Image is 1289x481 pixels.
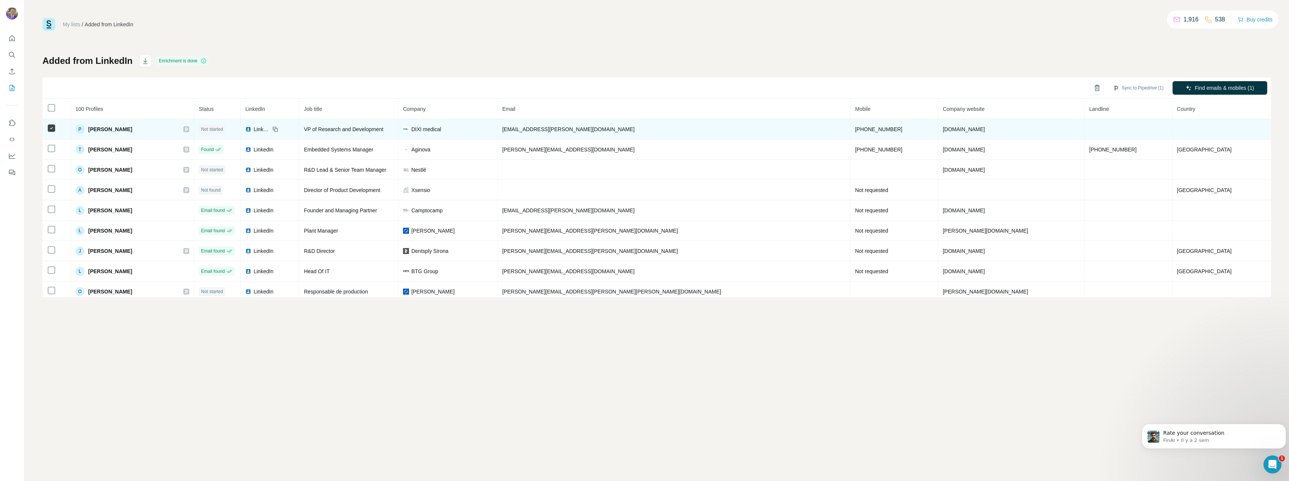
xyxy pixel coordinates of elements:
[88,288,132,295] span: [PERSON_NAME]
[245,187,251,193] img: LinkedIn logo
[1183,15,1198,24] p: 1,916
[403,289,409,295] img: company-logo
[411,247,448,255] span: Dentsply Sirona
[411,288,454,295] span: [PERSON_NAME]
[855,248,888,254] span: Not requested
[1238,14,1272,25] button: Buy credits
[201,166,223,173] span: Not started
[254,166,273,174] span: LinkedIn
[245,268,251,274] img: LinkedIn logo
[75,145,85,154] div: T
[943,248,985,254] span: [DOMAIN_NAME]
[88,247,132,255] span: [PERSON_NAME]
[403,268,409,274] img: company-logo
[1173,81,1267,95] button: Find emails & mobiles (1)
[855,268,888,274] span: Not requested
[88,146,132,153] span: [PERSON_NAME]
[411,126,441,133] span: DIXI medical
[411,207,442,214] span: Camptocamp
[855,228,888,234] span: Not requested
[943,228,1028,234] span: [PERSON_NAME][DOMAIN_NAME]
[411,227,454,234] span: [PERSON_NAME]
[245,126,251,132] img: LinkedIn logo
[75,165,85,174] div: O
[6,166,18,179] button: Feedback
[411,186,430,194] span: Xsensio
[157,56,209,65] div: Enrichment is done
[1177,187,1232,193] span: [GEOGRAPHIC_DATA]
[943,106,984,112] span: Company website
[411,166,426,174] span: Nestlé
[42,18,55,31] img: Surfe Logo
[245,248,251,254] img: LinkedIn logo
[88,186,132,194] span: [PERSON_NAME]
[75,247,85,256] div: J
[85,21,133,28] div: Added from LinkedIn
[75,267,85,276] div: L
[502,268,634,274] span: [PERSON_NAME][EMAIL_ADDRESS][DOMAIN_NAME]
[304,106,322,112] span: Job title
[403,167,409,173] img: company-logo
[201,146,214,153] span: Found
[411,146,430,153] span: Aginova
[6,149,18,163] button: Dashboard
[304,126,383,132] span: VP of Research and Development
[943,289,1028,295] span: [PERSON_NAME][DOMAIN_NAME]
[88,126,132,133] span: [PERSON_NAME]
[1089,147,1137,153] span: [PHONE_NUMBER]
[245,167,251,173] img: LinkedIn logo
[42,55,133,67] h1: Added from LinkedIn
[1108,82,1169,94] button: Sync to Pipedrive (1)
[75,206,85,215] div: L
[855,147,903,153] span: [PHONE_NUMBER]
[304,147,373,153] span: Embedded Systems Manager
[304,187,380,193] span: Director of Product Development
[943,126,985,132] span: [DOMAIN_NAME]
[245,106,265,112] span: LinkedIn
[1177,248,1232,254] span: [GEOGRAPHIC_DATA]
[254,268,273,275] span: LinkedIn
[502,289,721,295] span: [PERSON_NAME][EMAIL_ADDRESS][PERSON_NAME][PERSON_NAME][DOMAIN_NAME]
[403,207,409,213] img: company-logo
[1279,455,1285,461] span: 1
[403,106,426,112] span: Company
[855,187,888,193] span: Not requested
[254,186,273,194] span: LinkedIn
[304,268,329,274] span: Head Of IT
[502,228,678,234] span: [PERSON_NAME][EMAIL_ADDRESS][PERSON_NAME][DOMAIN_NAME]
[63,21,80,27] a: My lists
[502,147,634,153] span: [PERSON_NAME][EMAIL_ADDRESS][DOMAIN_NAME]
[502,248,678,254] span: [PERSON_NAME][EMAIL_ADDRESS][PERSON_NAME][DOMAIN_NAME]
[304,248,335,254] span: R&D Director
[6,81,18,95] button: My lists
[304,228,338,234] span: Plant Manager
[254,207,273,214] span: LinkedIn
[1177,106,1195,112] span: Country
[82,21,83,28] li: /
[6,8,18,20] img: Avatar
[201,187,220,194] span: Not found
[304,207,377,213] span: Founder and Managing Partner
[88,166,132,174] span: [PERSON_NAME]
[245,147,251,153] img: LinkedIn logo
[502,106,515,112] span: Email
[88,207,132,214] span: [PERSON_NAME]
[201,227,225,234] span: Email found
[1089,106,1109,112] span: Landline
[201,288,223,295] span: Not started
[75,226,85,235] div: L
[199,106,214,112] span: Status
[403,147,409,153] img: company-logo
[6,116,18,130] button: Use Surfe on LinkedIn
[88,227,132,234] span: [PERSON_NAME]
[943,147,985,153] span: [DOMAIN_NAME]
[6,48,18,62] button: Search
[201,248,225,254] span: Email found
[1177,147,1232,153] span: [GEOGRAPHIC_DATA]
[1263,455,1281,473] iframe: Intercom live chat
[254,288,273,295] span: LinkedIn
